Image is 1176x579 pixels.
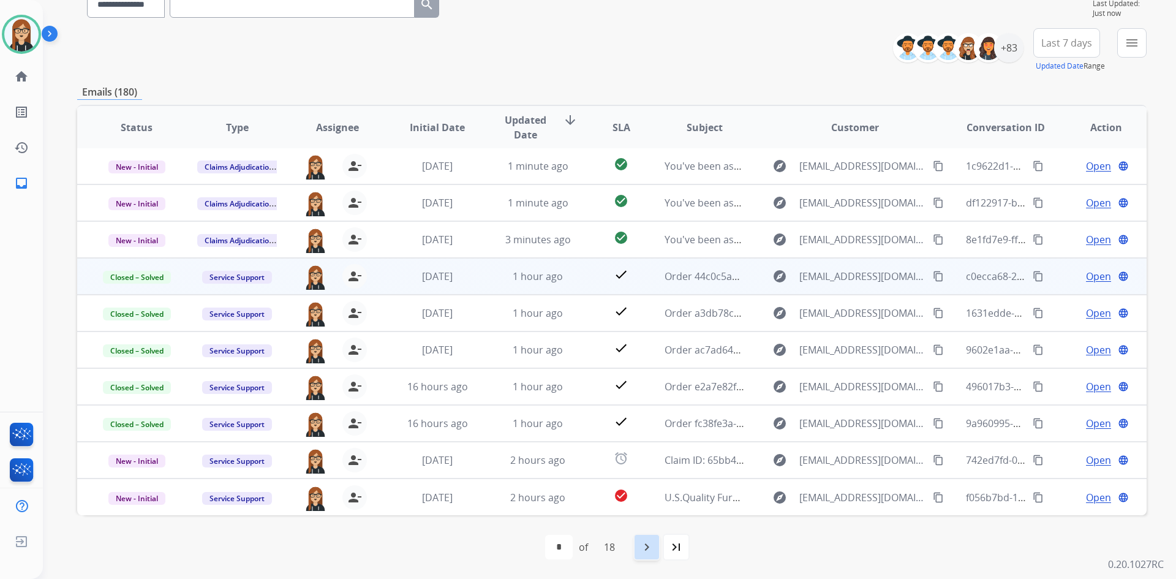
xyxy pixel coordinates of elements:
[4,17,39,51] img: avatar
[1108,557,1164,572] p: 0.20.1027RC
[1033,381,1044,392] mat-icon: content_copy
[103,344,171,357] span: Closed – Solved
[1033,161,1044,172] mat-icon: content_copy
[1033,492,1044,503] mat-icon: content_copy
[103,271,171,284] span: Closed – Solved
[799,453,925,467] span: [EMAIL_ADDRESS][DOMAIN_NAME]
[1118,381,1129,392] mat-icon: language
[772,232,787,247] mat-icon: explore
[14,69,29,84] mat-icon: home
[1033,308,1044,319] mat-icon: content_copy
[1118,455,1129,466] mat-icon: language
[1086,306,1111,320] span: Open
[422,453,453,467] span: [DATE]
[513,270,563,283] span: 1 hour ago
[1118,492,1129,503] mat-icon: language
[772,306,787,320] mat-icon: explore
[772,342,787,357] mat-icon: explore
[614,304,628,319] mat-icon: check
[1033,197,1044,208] mat-icon: content_copy
[967,120,1045,135] span: Conversation ID
[933,455,944,466] mat-icon: content_copy
[303,301,328,327] img: agent-avatar
[772,159,787,173] mat-icon: explore
[1041,40,1092,45] span: Last 7 days
[614,230,628,245] mat-icon: check_circle
[966,159,1151,173] span: 1c9622d1-ff4d-45d0-b758-1e3aee8e0c6c
[14,176,29,191] mat-icon: inbox
[614,414,628,429] mat-icon: check
[933,492,944,503] mat-icon: content_copy
[347,306,362,320] mat-icon: person_remove
[799,416,925,431] span: [EMAIL_ADDRESS][DOMAIN_NAME]
[347,416,362,431] mat-icon: person_remove
[665,380,881,393] span: Order e2a7e82f-8a6b-4493-920c-ad05cb0522a5
[108,197,165,210] span: New - Initial
[772,379,787,394] mat-icon: explore
[799,490,925,505] span: [EMAIL_ADDRESS][DOMAIN_NAME]
[498,113,554,142] span: Updated Date
[933,197,944,208] mat-icon: content_copy
[508,159,568,173] span: 1 minute ago
[422,491,453,504] span: [DATE]
[933,271,944,282] mat-icon: content_copy
[799,269,925,284] span: [EMAIL_ADDRESS][DOMAIN_NAME]
[799,306,925,320] span: [EMAIL_ADDRESS][DOMAIN_NAME]
[772,269,787,284] mat-icon: explore
[303,154,328,180] img: agent-avatar
[1086,416,1111,431] span: Open
[347,195,362,210] mat-icon: person_remove
[108,455,165,467] span: New - Initial
[1118,308,1129,319] mat-icon: language
[1033,344,1044,355] mat-icon: content_copy
[966,196,1154,210] span: df122917-b3b3-4e4d-a982-5636c5861ea9
[422,159,453,173] span: [DATE]
[103,381,171,394] span: Closed – Solved
[303,338,328,363] img: agent-avatar
[1086,453,1111,467] span: Open
[1118,197,1129,208] mat-icon: language
[1118,271,1129,282] mat-icon: language
[687,120,723,135] span: Subject
[665,343,873,357] span: Order ac7ad648-f29c-4e31-a699-ffe8295cf024
[612,120,630,135] span: SLA
[933,308,944,319] mat-icon: content_copy
[202,455,272,467] span: Service Support
[665,196,1044,210] span: You've been assigned a new service order: 98b236d9-74f4-42ec-9ca6-55d5f82a8cf0
[772,416,787,431] mat-icon: explore
[422,270,453,283] span: [DATE]
[1118,418,1129,429] mat-icon: language
[1036,61,1084,71] button: Updated Date
[1118,161,1129,172] mat-icon: language
[347,342,362,357] mat-icon: person_remove
[966,306,1150,320] span: 1631edde-902f-4260-b6fa-0bb1df99726c
[1033,455,1044,466] mat-icon: content_copy
[303,191,328,216] img: agent-avatar
[1086,195,1111,210] span: Open
[347,453,362,467] mat-icon: person_remove
[1033,234,1044,245] mat-icon: content_copy
[665,270,885,283] span: Order 44c0c5ae-5768-4796-9038-2dbdbe5b3ea1
[933,161,944,172] mat-icon: content_copy
[1093,9,1147,18] span: Just now
[508,196,568,210] span: 1 minute ago
[513,306,563,320] span: 1 hour ago
[513,343,563,357] span: 1 hour ago
[966,233,1147,246] span: 8e1fd7e9-ff61-480d-a544-a3e9f5808bee
[831,120,879,135] span: Customer
[347,159,362,173] mat-icon: person_remove
[772,453,787,467] mat-icon: explore
[665,233,1046,246] span: You've been assigned a new service order: 9f59f99a-5a52-42ec-b2b8-e8597e7817c8
[197,161,281,173] span: Claims Adjudication
[1118,344,1129,355] mat-icon: language
[933,344,944,355] mat-icon: content_copy
[799,379,925,394] span: [EMAIL_ADDRESS][DOMAIN_NAME]
[108,161,165,173] span: New - Initial
[579,540,588,554] div: of
[933,234,944,245] mat-icon: content_copy
[639,540,654,554] mat-icon: navigate_next
[614,341,628,355] mat-icon: check
[347,232,362,247] mat-icon: person_remove
[197,234,281,247] span: Claims Adjudication
[614,194,628,208] mat-icon: check_circle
